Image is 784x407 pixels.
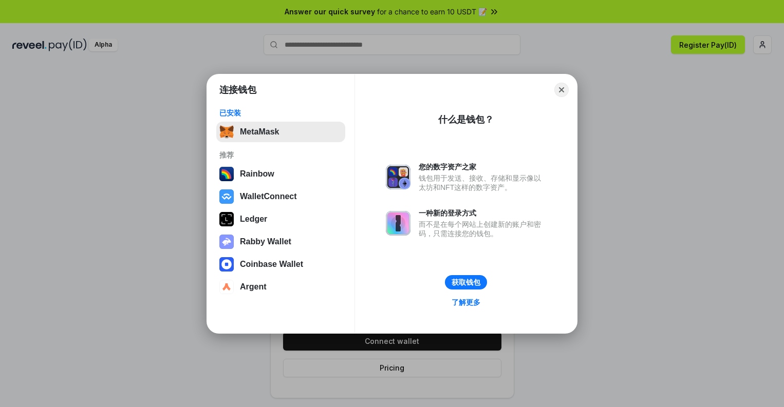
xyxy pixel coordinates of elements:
div: Coinbase Wallet [240,260,303,269]
button: Coinbase Wallet [216,254,345,275]
img: svg+xml,%3Csvg%20width%3D%2228%22%20height%3D%2228%22%20viewBox%3D%220%200%2028%2028%22%20fill%3D... [219,280,234,294]
a: 了解更多 [445,296,487,309]
img: svg+xml,%3Csvg%20xmlns%3D%22http%3A%2F%2Fwww.w3.org%2F2000%2Fsvg%22%20width%3D%2228%22%20height%3... [219,212,234,226]
button: Ledger [216,209,345,229]
button: Argent [216,277,345,297]
div: 推荐 [219,150,342,160]
div: MetaMask [240,127,279,137]
img: svg+xml,%3Csvg%20width%3D%2228%22%20height%3D%2228%22%20viewBox%3D%220%200%2028%2028%22%20fill%3D... [219,257,234,272]
div: 已安装 [219,108,342,118]
img: svg+xml,%3Csvg%20xmlns%3D%22http%3A%2F%2Fwww.w3.org%2F2000%2Fsvg%22%20fill%3D%22none%22%20viewBox... [386,165,410,189]
div: 钱包用于发送、接收、存储和显示像以太坊和NFT这样的数字资产。 [419,173,546,192]
div: 您的数字资产之家 [419,162,546,171]
div: Rainbow [240,169,274,179]
img: svg+xml,%3Csvg%20width%3D%2228%22%20height%3D%2228%22%20viewBox%3D%220%200%2028%2028%22%20fill%3D... [219,189,234,204]
div: Rabby Wallet [240,237,291,246]
button: 获取钱包 [445,275,487,289]
div: Argent [240,282,267,292]
h1: 连接钱包 [219,84,256,96]
div: 一种新的登录方式 [419,208,546,218]
div: 了解更多 [452,298,480,307]
button: WalletConnect [216,186,345,207]
button: Close [554,83,569,97]
button: Rabby Wallet [216,231,345,252]
div: 获取钱包 [452,278,480,287]
button: Rainbow [216,164,345,184]
img: svg+xml,%3Csvg%20width%3D%22120%22%20height%3D%22120%22%20viewBox%3D%220%200%20120%20120%22%20fil... [219,167,234,181]
div: 而不是在每个网站上创建新的账户和密码，只需连接您的钱包。 [419,220,546,238]
div: WalletConnect [240,192,297,201]
div: 什么是钱包？ [438,113,494,126]
button: MetaMask [216,122,345,142]
img: svg+xml,%3Csvg%20xmlns%3D%22http%3A%2F%2Fwww.w3.org%2F2000%2Fsvg%22%20fill%3D%22none%22%20viewBox... [386,211,410,236]
img: svg+xml,%3Csvg%20fill%3D%22none%22%20height%3D%2233%22%20viewBox%3D%220%200%2035%2033%22%20width%... [219,125,234,139]
div: Ledger [240,215,267,224]
img: svg+xml,%3Csvg%20xmlns%3D%22http%3A%2F%2Fwww.w3.org%2F2000%2Fsvg%22%20fill%3D%22none%22%20viewBox... [219,235,234,249]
